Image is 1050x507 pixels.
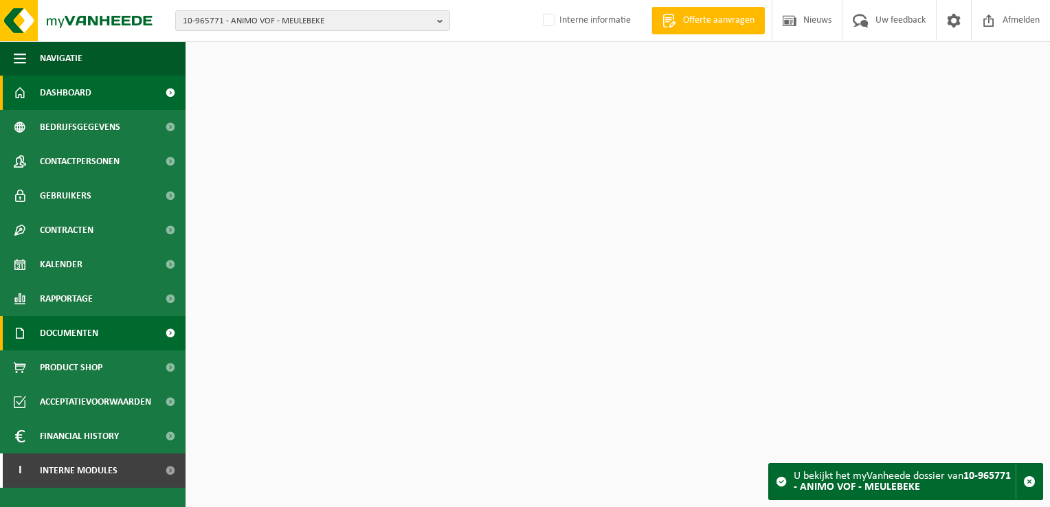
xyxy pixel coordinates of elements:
[175,10,450,31] button: 10-965771 - ANIMO VOF - MEULEBEKE
[40,247,82,282] span: Kalender
[40,453,118,488] span: Interne modules
[40,282,93,316] span: Rapportage
[40,213,93,247] span: Contracten
[540,10,631,31] label: Interne informatie
[40,110,120,144] span: Bedrijfsgegevens
[40,41,82,76] span: Navigatie
[794,471,1011,493] strong: 10-965771 - ANIMO VOF - MEULEBEKE
[14,453,26,488] span: I
[40,419,119,453] span: Financial History
[40,316,98,350] span: Documenten
[794,464,1016,499] div: U bekijkt het myVanheede dossier van
[680,14,758,27] span: Offerte aanvragen
[651,7,765,34] a: Offerte aanvragen
[40,144,120,179] span: Contactpersonen
[183,11,432,32] span: 10-965771 - ANIMO VOF - MEULEBEKE
[40,350,102,385] span: Product Shop
[40,385,151,419] span: Acceptatievoorwaarden
[40,179,91,213] span: Gebruikers
[40,76,91,110] span: Dashboard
